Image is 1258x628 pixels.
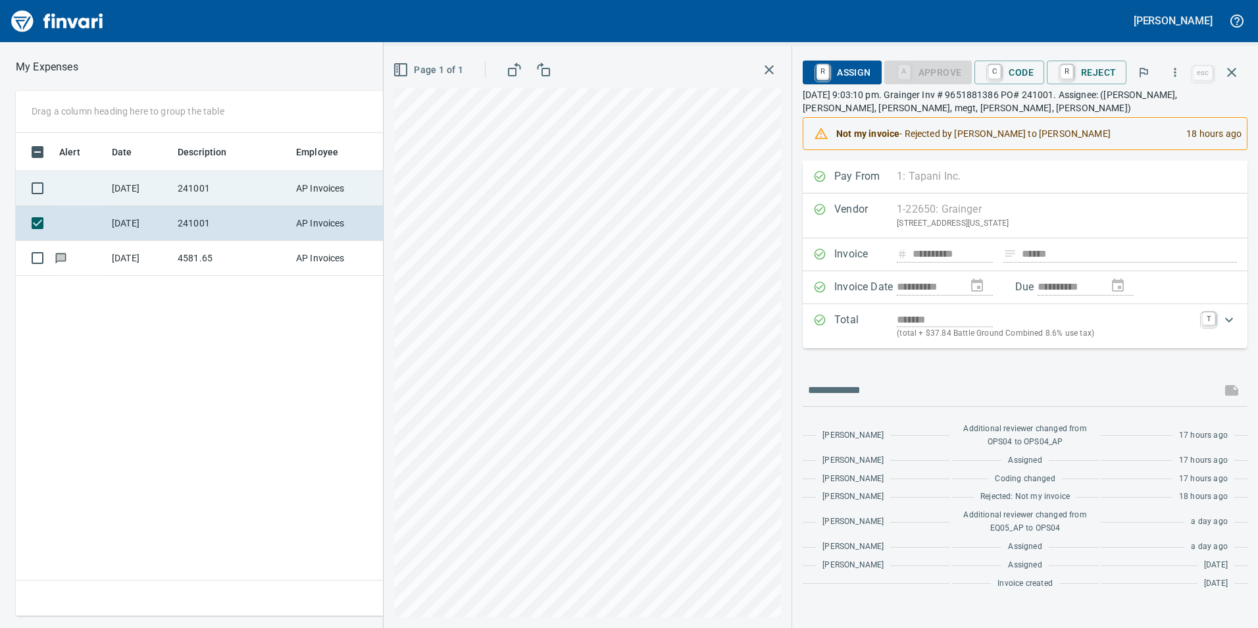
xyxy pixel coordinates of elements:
a: R [817,65,829,79]
span: Assigned [1008,559,1042,572]
span: This records your message into the invoice and notifies anyone mentioned [1216,375,1247,406]
td: [DATE] [107,171,172,206]
td: 241001 [172,206,291,241]
span: [DATE] [1204,559,1228,572]
span: Assigned [1008,454,1042,467]
button: Flag [1129,58,1158,87]
button: RReject [1047,61,1126,84]
span: [PERSON_NAME] [822,540,884,554]
span: a day ago [1191,515,1228,529]
div: - Rejected by [PERSON_NAME] to [PERSON_NAME] [836,122,1176,145]
span: [PERSON_NAME] [822,515,884,529]
td: AP Invoices [291,206,390,241]
a: esc [1193,66,1213,80]
span: 17 hours ago [1179,429,1228,442]
span: a day ago [1191,540,1228,554]
span: Date [112,144,132,160]
span: Rejected: Not my invoice [980,490,1070,504]
button: Page 1 of 1 [390,58,468,82]
span: [PERSON_NAME] [822,473,884,486]
a: R [1061,65,1073,79]
span: Description [178,144,244,160]
div: Coding Required [884,66,972,77]
span: [PERSON_NAME] [822,454,884,467]
span: Reject [1057,61,1116,84]
span: Page 1 of 1 [395,62,463,78]
span: Alert [59,144,80,160]
span: 17 hours ago [1179,473,1228,486]
span: [PERSON_NAME] [822,559,884,572]
span: Alert [59,144,97,160]
p: [DATE] 9:03:10 pm. Grainger Inv # 9651881386 PO# 241001. Assignee: ([PERSON_NAME], [PERSON_NAME],... [803,88,1247,115]
span: Assign [813,61,870,84]
div: 18 hours ago [1176,122,1242,145]
img: Finvari [8,5,107,37]
nav: breadcrumb [16,59,78,75]
span: [DATE] [1204,577,1228,590]
span: Employee [296,144,338,160]
span: Additional reviewer changed from OPS04 to OPS04_AP [959,423,1092,449]
td: AP Invoices [291,241,390,276]
p: My Expenses [16,59,78,75]
span: Has messages [54,253,68,262]
button: More [1161,58,1190,87]
button: [PERSON_NAME] [1130,11,1216,31]
p: Total [834,312,897,340]
td: 241001 [172,171,291,206]
button: CCode [974,61,1044,84]
td: [DATE] [107,206,172,241]
span: [PERSON_NAME] [822,429,884,442]
span: Description [178,144,227,160]
button: RAssign [803,61,881,84]
span: 18 hours ago [1179,490,1228,504]
td: AP Invoices [291,171,390,206]
span: [PERSON_NAME] [822,490,884,504]
span: Close invoice [1190,57,1247,88]
td: [DATE] [107,241,172,276]
div: Expand [803,304,1247,348]
strong: Not my invoice [836,128,899,139]
p: (total + $37.84 Battle Ground Combined 8.6% use tax) [897,327,1194,340]
span: Assigned [1008,540,1042,554]
h5: [PERSON_NAME] [1134,14,1213,28]
span: Invoice created [997,577,1053,590]
span: Coding changed [995,473,1055,486]
span: Code [985,61,1034,84]
td: 4581.65 [172,241,291,276]
a: T [1202,312,1215,325]
span: Employee [296,144,355,160]
p: Drag a column heading here to group the table [32,105,224,118]
span: Additional reviewer changed from EQ05_AP to OPS04 [959,509,1092,535]
a: C [988,65,1001,79]
span: 17 hours ago [1179,454,1228,467]
span: Date [112,144,149,160]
